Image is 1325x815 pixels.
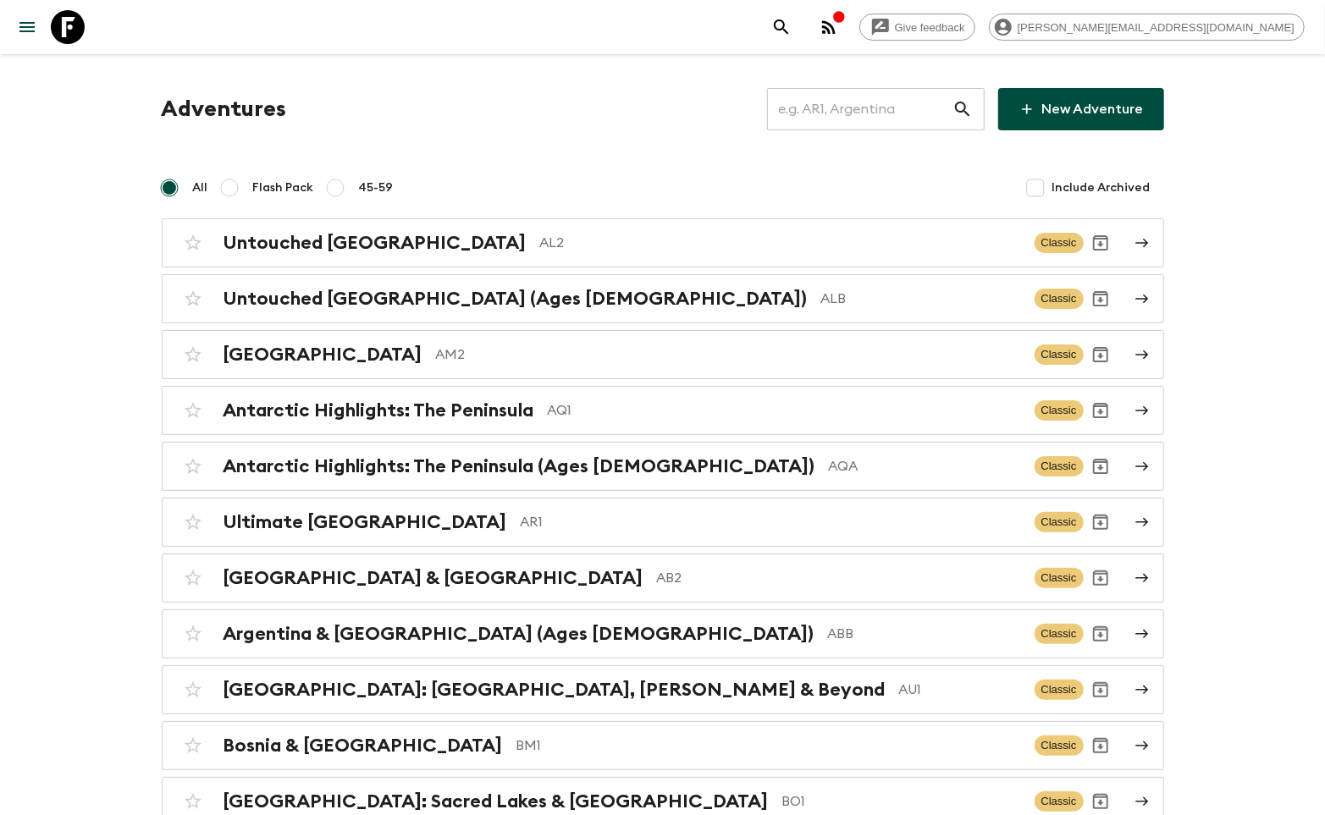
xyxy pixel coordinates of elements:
h2: Antarctic Highlights: The Peninsula [224,399,534,421]
h2: Argentina & [GEOGRAPHIC_DATA] (Ages [DEMOGRAPHIC_DATA]) [224,623,814,645]
a: Give feedback [859,14,975,41]
h1: Adventures [162,92,287,126]
p: BO1 [782,791,1021,812]
a: Untouched [GEOGRAPHIC_DATA] (Ages [DEMOGRAPHIC_DATA])ALBClassicArchive [162,274,1164,323]
span: Include Archived [1052,179,1151,196]
a: Antarctic Highlights: The Peninsula (Ages [DEMOGRAPHIC_DATA])AQAClassicArchive [162,442,1164,491]
span: Flash Pack [253,179,314,196]
input: e.g. AR1, Argentina [767,85,952,133]
span: Classic [1035,568,1084,588]
button: Archive [1084,338,1118,372]
p: BM1 [516,735,1021,756]
p: AQ1 [548,400,1021,421]
div: [PERSON_NAME][EMAIL_ADDRESS][DOMAIN_NAME] [989,14,1305,41]
h2: Ultimate [GEOGRAPHIC_DATA] [224,511,507,533]
button: Archive [1084,673,1118,707]
a: Ultimate [GEOGRAPHIC_DATA]AR1ClassicArchive [162,498,1164,547]
span: Classic [1035,791,1084,812]
button: Archive [1084,729,1118,763]
span: Classic [1035,512,1084,532]
p: ABB [828,624,1021,644]
h2: [GEOGRAPHIC_DATA] & [GEOGRAPHIC_DATA] [224,567,643,589]
p: AQA [829,456,1021,476]
h2: [GEOGRAPHIC_DATA] [224,344,422,366]
button: Archive [1084,282,1118,316]
h2: Untouched [GEOGRAPHIC_DATA] (Ages [DEMOGRAPHIC_DATA]) [224,288,808,310]
span: Classic [1035,289,1084,309]
button: menu [10,10,44,44]
span: 45-59 [359,179,394,196]
span: Classic [1035,456,1084,476]
button: Archive [1084,617,1118,651]
a: Antarctic Highlights: The PeninsulaAQ1ClassicArchive [162,386,1164,435]
h2: [GEOGRAPHIC_DATA]: [GEOGRAPHIC_DATA], [PERSON_NAME] & Beyond [224,679,886,701]
span: All [193,179,208,196]
button: search adventures [765,10,798,44]
button: Archive [1084,394,1118,427]
a: Argentina & [GEOGRAPHIC_DATA] (Ages [DEMOGRAPHIC_DATA])ABBClassicArchive [162,609,1164,658]
span: Classic [1035,624,1084,644]
span: Give feedback [886,21,974,34]
p: AL2 [540,233,1021,253]
span: Classic [1035,680,1084,700]
p: AM2 [436,344,1021,365]
h2: Antarctic Highlights: The Peninsula (Ages [DEMOGRAPHIC_DATA]) [224,455,815,477]
button: Archive [1084,449,1118,483]
a: New Adventure [998,88,1164,130]
a: [GEOGRAPHIC_DATA] & [GEOGRAPHIC_DATA]AB2ClassicArchive [162,553,1164,603]
span: Classic [1035,344,1084,365]
a: Bosnia & [GEOGRAPHIC_DATA]BM1ClassicArchive [162,721,1164,770]
h2: Untouched [GEOGRAPHIC_DATA] [224,232,527,254]
a: [GEOGRAPHIC_DATA]: [GEOGRAPHIC_DATA], [PERSON_NAME] & BeyondAU1ClassicArchive [162,665,1164,714]
button: Archive [1084,561,1118,595]
p: ALB [821,289,1021,309]
p: AB2 [657,568,1021,588]
span: [PERSON_NAME][EMAIL_ADDRESS][DOMAIN_NAME] [1008,21,1304,34]
span: Classic [1035,735,1084,756]
p: AU1 [899,680,1021,700]
a: [GEOGRAPHIC_DATA]AM2ClassicArchive [162,330,1164,379]
h2: Bosnia & [GEOGRAPHIC_DATA] [224,735,503,757]
h2: [GEOGRAPHIC_DATA]: Sacred Lakes & [GEOGRAPHIC_DATA] [224,790,769,812]
p: AR1 [521,512,1021,532]
button: Archive [1084,505,1118,539]
a: Untouched [GEOGRAPHIC_DATA]AL2ClassicArchive [162,218,1164,267]
button: Archive [1084,226,1118,260]
span: Classic [1035,233,1084,253]
span: Classic [1035,400,1084,421]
